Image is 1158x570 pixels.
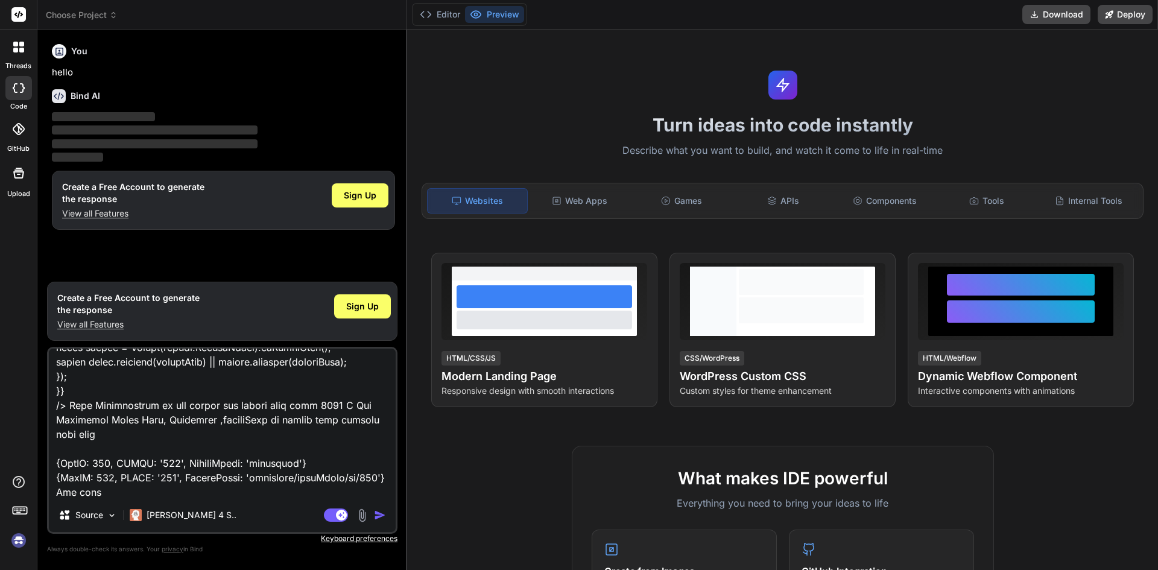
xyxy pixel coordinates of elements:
[1098,5,1153,24] button: Deploy
[1022,5,1090,24] button: Download
[52,66,395,80] p: hello
[8,530,29,551] img: signin
[937,188,1037,214] div: Tools
[414,114,1151,136] h1: Turn ideas into code instantly
[680,368,885,385] h4: WordPress Custom CSS
[1039,188,1138,214] div: Internal Tools
[130,509,142,521] img: Claude 4 Sonnet
[441,351,501,366] div: HTML/CSS/JS
[530,188,630,214] div: Web Apps
[414,143,1151,159] p: Describe what you want to build, and watch it come to life in real-time
[733,188,833,214] div: APIs
[346,300,379,312] span: Sign Up
[147,509,236,521] p: [PERSON_NAME] 4 S..
[592,496,974,510] p: Everything you need to bring your ideas to life
[355,508,369,522] img: attachment
[57,292,200,316] h1: Create a Free Account to generate the response
[680,351,744,366] div: CSS/WordPress
[75,509,103,521] p: Source
[57,318,200,331] p: View all Features
[10,101,27,112] label: code
[344,189,376,201] span: Sign Up
[835,188,935,214] div: Components
[592,466,974,491] h2: What makes IDE powerful
[62,181,204,205] h1: Create a Free Account to generate the response
[52,112,155,121] span: ‌
[427,188,528,214] div: Websites
[7,189,30,199] label: Upload
[918,385,1124,397] p: Interactive components with animations
[52,139,258,148] span: ‌
[71,45,87,57] h6: You
[52,153,103,162] span: ‌
[71,90,100,102] h6: Bind AI
[374,509,386,521] img: icon
[441,368,647,385] h4: Modern Landing Page
[415,6,465,23] button: Editor
[441,385,647,397] p: Responsive design with smooth interactions
[62,207,204,220] p: View all Features
[47,543,397,555] p: Always double-check its answers. Your in Bind
[465,6,524,23] button: Preview
[680,385,885,397] p: Custom styles for theme enhancement
[46,9,118,21] span: Choose Project
[632,188,732,214] div: Games
[7,144,30,154] label: GitHub
[162,545,183,553] span: privacy
[47,534,397,543] p: Keyboard preferences
[107,510,117,521] img: Pick Models
[918,368,1124,385] h4: Dynamic Webflow Component
[5,61,31,71] label: threads
[918,351,981,366] div: HTML/Webflow
[49,349,396,498] textarea: <Loremipsumdo sitamEtco='adip-elitse d-775' ei="tempo-inc-utla" etdolor={magnaaLiqu.enimad > 9 ? ...
[52,125,258,135] span: ‌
